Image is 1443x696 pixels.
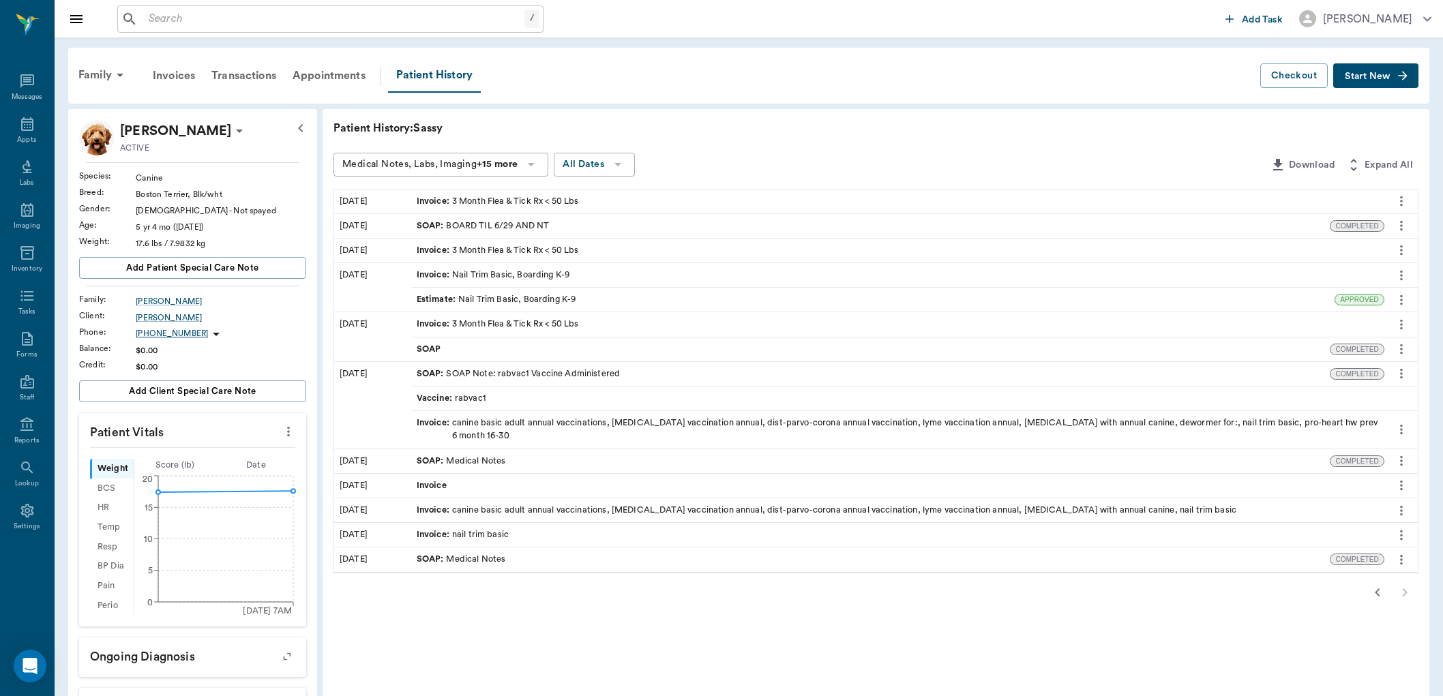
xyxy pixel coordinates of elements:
button: more [1390,313,1412,336]
div: [DATE] [334,547,411,571]
span: COMPLETED [1330,344,1384,354]
span: Invoice : [417,528,452,541]
button: Expand All [1340,153,1418,178]
div: Nail Trim Basic, Boarding K-9 [417,293,576,306]
span: Invoice : [417,504,452,517]
tspan: 20 [143,475,153,483]
div: 3 Month Flea & Tick Rx < 50 Lbs [417,244,579,257]
a: Appointments [284,59,374,92]
button: more [1390,288,1412,312]
div: HR [90,498,134,518]
div: Credit : [79,359,136,371]
div: Date [215,459,297,472]
div: Reports [14,436,40,446]
span: COMPLETED [1330,456,1384,466]
div: 3 Month Flea & Tick Rx < 50 Lbs [417,318,579,331]
span: Invoice : [417,269,452,282]
div: [PERSON_NAME] [1323,11,1412,27]
div: Nail Trim Basic, Boarding K-9 [417,269,570,282]
span: Vaccine : [417,392,455,405]
div: Medical Notes [417,553,506,566]
b: +15 more [477,160,518,169]
div: Imaging [14,221,40,231]
span: SOAP : [417,220,447,232]
div: rabvac1 [417,392,486,405]
button: Download [1264,153,1340,178]
button: more [1390,524,1412,547]
div: [DATE] [334,362,411,449]
span: Estimate : [417,293,458,306]
div: Gender : [79,202,136,215]
button: more [1390,190,1412,213]
div: Breed : [79,186,136,198]
span: Invoice : [417,318,452,331]
div: Weight [90,459,134,479]
a: [PERSON_NAME] [136,295,306,307]
div: SOAP Note: rabvac1 Vaccine Administered [417,367,621,380]
div: Medical Notes [417,455,506,468]
a: Transactions [203,59,284,92]
button: more [1390,548,1412,571]
button: more [1390,474,1412,497]
button: more [278,420,299,443]
button: Add client Special Care Note [79,380,306,402]
div: [DATE] [334,449,411,473]
div: Phone : [79,326,136,338]
span: SOAP : [417,553,447,566]
p: ACTIVE [120,142,149,154]
div: Open Intercom Messenger [14,650,46,682]
div: Staff [20,393,34,403]
div: Balance : [79,342,136,354]
div: 3 Month Flea & Tick Rx < 50 Lbs [417,195,579,208]
span: Invoice [417,479,449,492]
div: Family : [79,293,136,305]
div: Resp [90,537,134,557]
div: canine basic adult annual vaccinations, [MEDICAL_DATA] vaccination annual, dist-parvo-corona annu... [417,504,1236,517]
div: Temp [90,517,134,537]
div: Forms [16,350,37,360]
a: [PERSON_NAME] [136,312,306,324]
button: more [1390,449,1412,472]
div: Age : [79,219,136,231]
button: more [1390,362,1412,385]
div: Weight : [79,235,136,247]
button: Add Task [1220,6,1288,31]
span: Invoice : [417,244,452,257]
div: Labs [20,178,34,188]
div: Messages [12,92,43,102]
tspan: 0 [147,598,153,606]
div: Boston Terrier, Blk/wht [136,188,306,200]
span: SOAP : [417,367,447,380]
button: Close drawer [63,5,90,33]
span: SOAP : [417,455,447,468]
div: Medical Notes, Labs, Imaging [342,156,518,173]
div: 17.6 lbs / 7.9832 kg [136,237,306,249]
button: more [1390,264,1412,287]
button: more [1390,214,1412,237]
button: All Dates [554,153,635,177]
a: Invoices [145,59,203,92]
p: Ongoing diagnosis [79,637,306,671]
span: COMPLETED [1330,369,1384,379]
span: Add patient Special Care Note [126,260,258,275]
span: Invoice : [417,195,452,208]
div: $0.00 [136,344,306,357]
div: Tasks [18,307,35,317]
div: nail trim basic [417,528,509,541]
p: [PHONE_NUMBER] [136,328,208,339]
button: more [1390,499,1412,522]
p: [PERSON_NAME] [120,120,231,142]
a: Patient History [388,59,481,93]
input: Search [143,10,524,29]
div: Client : [79,309,136,322]
div: Score ( lb ) [134,459,215,472]
p: Patient History: Sassy [333,120,743,136]
div: BP Dia [90,557,134,577]
button: more [1390,337,1412,361]
p: Patient Vitals [79,413,306,447]
div: [DATE] [334,263,411,312]
button: more [1390,418,1412,441]
div: [DATE] [334,498,411,522]
button: Checkout [1260,63,1328,89]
